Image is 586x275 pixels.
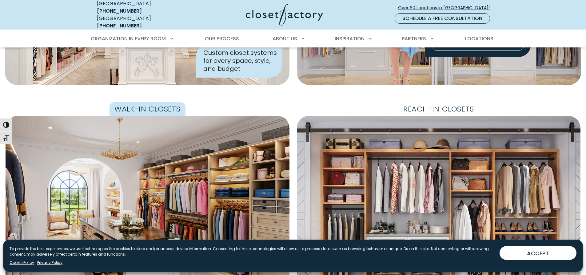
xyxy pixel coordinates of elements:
div: Custom closet systems for every space, style, and budget [196,44,282,78]
div: [GEOGRAPHIC_DATA] [97,15,186,30]
a: Schedule a Free Consultation [395,13,490,24]
span: Organization in Every Room [91,35,166,42]
a: Over 60 Locations in [GEOGRAPHIC_DATA]! [398,2,495,13]
button: ACCEPT [500,246,576,260]
img: Closet Factory Logo [246,4,323,26]
span: Walk-In Closets [110,102,185,116]
a: [PHONE_NUMBER] [97,7,142,14]
span: Over 60 Locations in [GEOGRAPHIC_DATA]! [398,5,495,11]
a: Privacy Policy [37,260,62,265]
span: About Us [273,35,297,42]
p: To provide the best experiences, we use technologies like cookies to store and/or access device i... [10,246,495,257]
span: Locations [465,35,493,42]
span: Inspiration [335,35,365,42]
span: Reach-In Closets [398,102,479,116]
a: Cookie Policy [10,260,34,265]
nav: Primary Menu [86,30,500,47]
span: Our Process [205,35,239,42]
a: [PHONE_NUMBER] [97,22,142,29]
span: Partners [402,35,426,42]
